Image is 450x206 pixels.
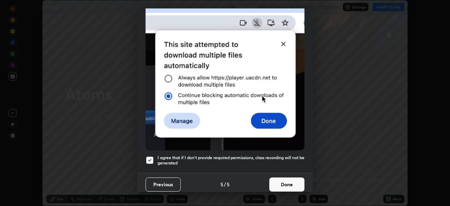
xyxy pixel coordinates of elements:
button: Done [269,177,304,192]
h4: 5 [220,181,223,188]
h4: / [224,181,226,188]
button: Previous [146,177,181,192]
h5: I agree that if I don't provide required permissions, class recording will not be generated [157,155,304,166]
h4: 5 [227,181,230,188]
